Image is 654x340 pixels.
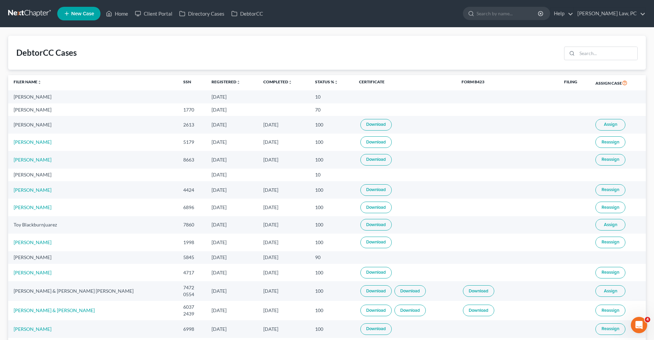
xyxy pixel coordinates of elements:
button: Reassign [595,154,625,166]
span: Reassign [602,205,619,210]
th: Filing [559,75,590,91]
span: New Case [71,11,94,16]
td: [DATE] [258,281,310,301]
button: Reassign [595,136,625,148]
div: 4717 [183,269,201,276]
td: [DATE] [258,151,310,168]
a: Download [394,305,426,316]
button: Reassign [595,237,625,248]
a: [PERSON_NAME] Law, PC [574,7,645,20]
td: [DATE] [206,103,258,116]
td: [DATE] [206,134,258,151]
a: Download [463,285,494,297]
a: Download [360,305,392,316]
th: SSN [178,75,206,91]
input: Search by name... [477,7,539,20]
div: 6896 [183,204,201,211]
th: Certificate [354,75,456,91]
td: [DATE] [258,301,310,320]
a: [PERSON_NAME] [14,204,51,210]
td: [DATE] [258,251,310,264]
a: [PERSON_NAME] [14,326,51,332]
td: 100 [310,134,354,151]
td: [DATE] [206,151,258,168]
td: [DATE] [258,134,310,151]
input: Search... [577,47,637,60]
td: [DATE] [258,181,310,199]
i: unfold_more [288,80,292,84]
span: Assign [604,122,617,127]
div: 1770 [183,106,201,113]
span: Reassign [602,139,619,145]
div: 7860 [183,221,201,228]
div: 1998 [183,239,201,246]
a: Help [550,7,573,20]
td: 100 [310,199,354,216]
i: unfold_more [37,80,42,84]
td: 100 [310,320,354,338]
td: 90 [310,251,354,264]
a: [PERSON_NAME] [14,139,51,145]
div: 5845 [183,254,201,261]
a: [PERSON_NAME] [14,157,51,163]
div: [PERSON_NAME] [14,93,172,100]
div: [PERSON_NAME] [14,121,172,128]
button: Reassign [595,323,625,335]
div: DebtorCC Cases [16,47,77,58]
td: [DATE] [206,199,258,216]
button: Reassign [595,184,625,196]
span: Reassign [602,187,619,192]
td: [DATE] [206,281,258,301]
th: Form B423 [456,75,559,91]
a: Client Portal [131,7,176,20]
td: 100 [310,216,354,234]
td: [DATE] [206,116,258,133]
i: unfold_more [236,80,240,84]
div: 8663 [183,156,201,163]
td: [DATE] [258,264,310,281]
a: Download [360,202,392,213]
td: 100 [310,116,354,133]
button: Assign [595,285,625,297]
td: 70 [310,103,354,116]
td: 100 [310,281,354,301]
td: [DATE] [206,216,258,234]
a: Download [360,267,392,278]
button: Reassign [595,202,625,213]
div: [PERSON_NAME] [14,106,172,113]
td: [DATE] [258,199,310,216]
a: Download [360,323,392,335]
td: [DATE] [258,234,310,251]
a: Download [463,305,494,316]
td: [DATE] [206,234,258,251]
td: [DATE] [258,320,310,338]
button: Reassign [595,267,625,278]
td: 100 [310,234,354,251]
iframe: Intercom live chat [631,317,647,333]
a: Download [394,285,426,297]
span: 4 [645,317,650,322]
a: Filer Nameunfold_more [14,79,42,84]
td: [DATE] [206,169,258,181]
a: Download [360,119,392,131]
span: Reassign [602,326,619,331]
td: [DATE] [206,320,258,338]
a: [PERSON_NAME] & [PERSON_NAME] [14,307,95,313]
span: Reassign [602,270,619,275]
span: Reassign [602,308,619,313]
td: 100 [310,301,354,320]
td: 10 [310,90,354,103]
a: [PERSON_NAME] [14,187,51,193]
span: Assign [604,222,617,227]
button: Assign [595,219,625,231]
a: Registeredunfold_more [212,79,240,84]
a: Download [360,136,392,148]
a: Completedunfold_more [263,79,292,84]
td: 100 [310,181,354,199]
div: 0554 [183,291,201,298]
td: 100 [310,151,354,168]
div: 2613 [183,121,201,128]
a: Status %unfold_more [315,79,338,84]
a: Download [360,219,392,231]
span: Reassign [602,239,619,245]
